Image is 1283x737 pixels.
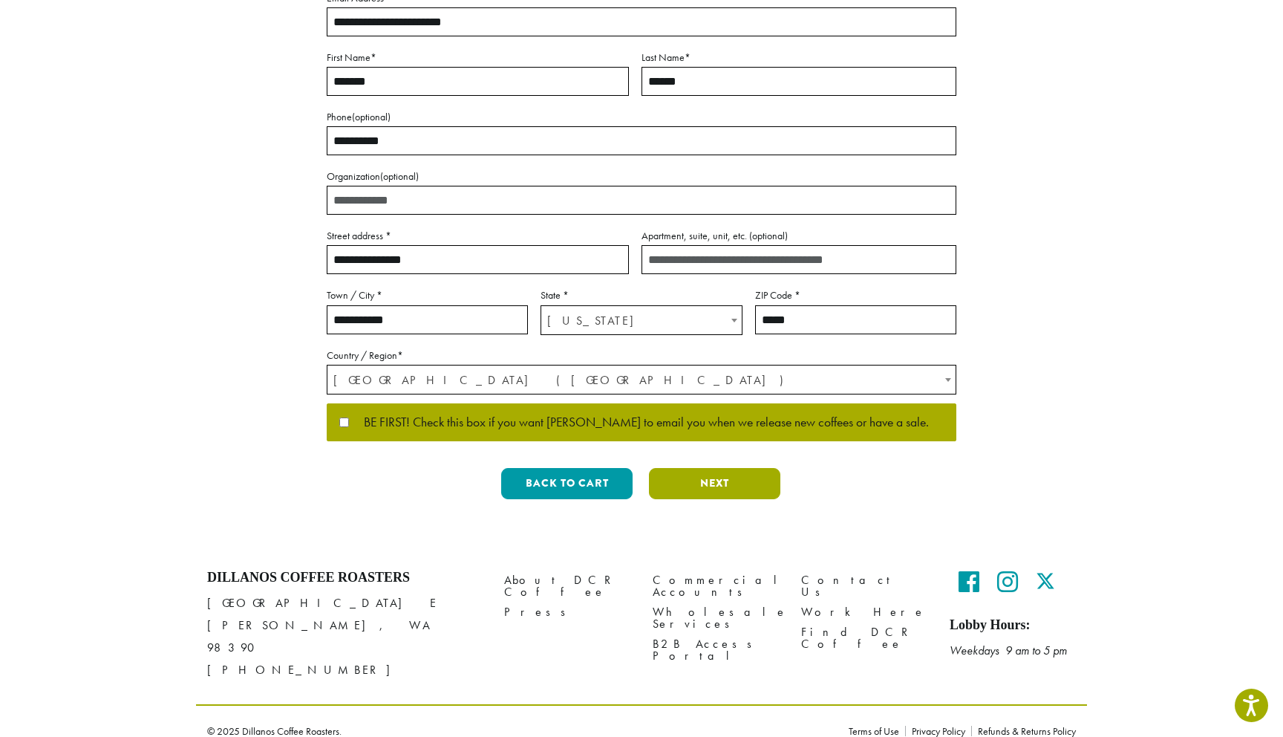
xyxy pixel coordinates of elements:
[801,623,927,655] a: Find DCR Coffee
[653,634,779,666] a: B2B Access Portal
[749,229,788,242] span: (optional)
[971,726,1076,736] a: Refunds & Returns Policy
[327,167,956,186] label: Organization
[641,48,956,67] label: Last Name
[905,726,971,736] a: Privacy Policy
[849,726,905,736] a: Terms of Use
[653,570,779,602] a: Commercial Accounts
[207,592,482,681] p: [GEOGRAPHIC_DATA] E [PERSON_NAME], WA 98390 [PHONE_NUMBER]
[801,603,927,623] a: Work Here
[327,286,528,305] label: Town / City
[541,305,742,335] span: State
[950,617,1076,634] h5: Lobby Hours:
[755,286,956,305] label: ZIP Code
[950,643,1067,658] em: Weekdays 9 am to 5 pm
[653,603,779,634] a: Wholesale Services
[504,570,630,602] a: About DCR Coffee
[801,570,927,602] a: Contact Us
[541,306,741,335] span: California
[207,570,482,586] h4: Dillanos Coffee Roasters
[380,169,419,183] span: (optional)
[349,416,929,429] span: BE FIRST! Check this box if you want [PERSON_NAME] to email you when we release new coffees or ha...
[327,227,629,245] label: Street address
[352,110,391,123] span: (optional)
[327,48,629,67] label: First Name
[649,468,780,499] button: Next
[641,227,956,245] label: Apartment, suite, unit, etc.
[541,286,742,305] label: State
[339,418,349,427] input: BE FIRST! Check this box if you want [PERSON_NAME] to email you when we release new coffees or ha...
[327,366,956,395] span: United States (US)
[327,365,956,395] span: Country / Region
[501,468,633,499] button: Back to cart
[504,603,630,623] a: Press
[207,726,826,736] p: © 2025 Dillanos Coffee Roasters.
